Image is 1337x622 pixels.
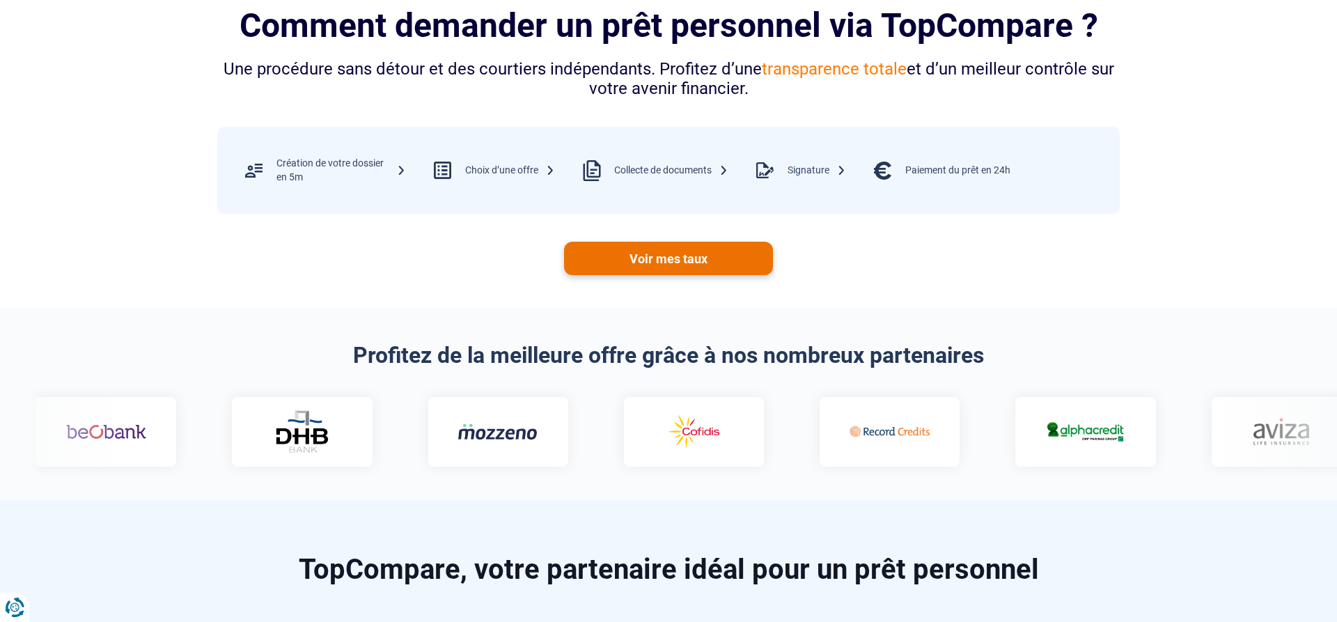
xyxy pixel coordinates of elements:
h2: Profitez de la meilleure offre grâce à nos nombreux partenaires [217,342,1120,368]
a: Voir mes taux [564,242,773,275]
img: Mozzeno [458,423,538,440]
div: Signature [788,164,846,178]
h2: TopCompare, votre partenaire idéal pour un prêt personnel [217,556,1120,584]
img: Cofidis [654,412,734,452]
h2: Comment demander un prêt personnel via TopCompare ? [217,6,1120,45]
span: transparence totale [762,59,907,79]
div: Paiement du prêt en 24h [905,164,1010,178]
img: Record credits [850,412,930,452]
img: DHB Bank [274,410,330,453]
img: Alphacredit [1045,419,1125,444]
div: Choix d’une offre [465,164,555,178]
div: Création de votre dossier en 5m [276,157,406,184]
div: Une procédure sans détour et des courtiers indépendants. Profitez d’une et d’un meilleur contrôle... [217,59,1120,100]
div: Collecte de documents [614,164,728,178]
